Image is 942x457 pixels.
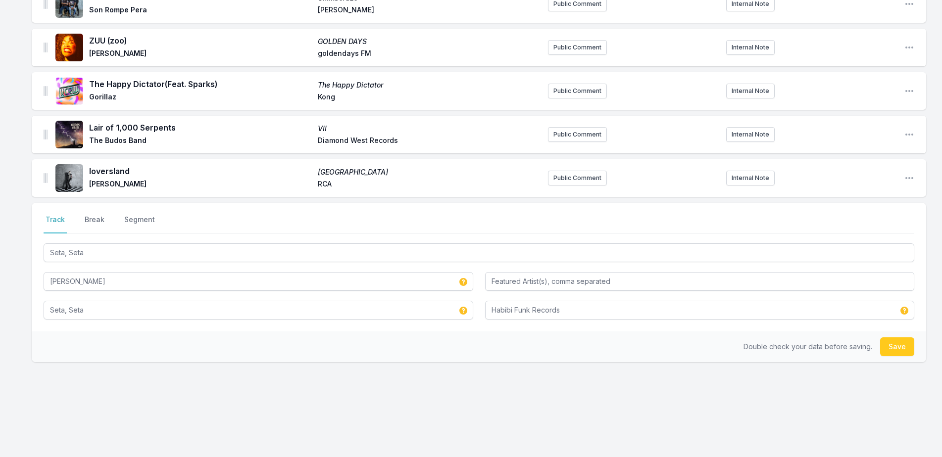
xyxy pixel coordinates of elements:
[904,130,914,139] button: Open playlist item options
[318,124,541,134] span: VII
[89,179,312,191] span: [PERSON_NAME]
[726,40,775,55] button: Internal Note
[89,78,312,90] span: The Happy Dictator (Feat. Sparks)
[89,165,312,177] span: loversland
[55,77,83,105] img: The Happy Dictator
[880,337,914,356] button: Save
[318,179,541,191] span: RCA
[548,127,607,142] button: Public Comment
[318,5,541,17] span: [PERSON_NAME]
[44,243,914,262] input: Track Title
[44,215,67,233] button: Track
[726,127,775,142] button: Internal Note
[485,301,915,320] input: Record Label
[55,121,83,148] img: VII
[89,48,312,60] span: [PERSON_NAME]
[55,34,83,61] img: GOLDEN DAYS
[44,301,473,320] input: Album Title
[89,5,312,17] span: Son Rompe Pera
[318,92,541,104] span: Kong
[904,86,914,96] button: Open playlist item options
[318,48,541,60] span: goldendays FM
[89,136,312,147] span: The Budos Band
[83,215,106,233] button: Break
[89,122,312,134] span: Lair of 1,000 Serpents
[548,171,607,185] button: Public Comment
[318,136,541,147] span: Diamond West Records
[44,130,48,139] img: Drag Handle
[44,86,48,96] img: Drag Handle
[318,37,541,46] span: GOLDEN DAYS
[744,342,872,351] span: Double check your data before saving.
[44,173,48,183] img: Drag Handle
[548,40,607,55] button: Public Comment
[726,84,775,98] button: Internal Note
[318,167,541,177] span: [GEOGRAPHIC_DATA]
[89,92,312,104] span: Gorillaz
[904,43,914,52] button: Open playlist item options
[55,164,83,192] img: Pointy Heights
[726,171,775,185] button: Internal Note
[44,272,473,291] input: Artist
[89,35,312,46] span: ZUU (zoo)
[318,80,541,90] span: The Happy Dictator
[485,272,915,291] input: Featured Artist(s), comma separated
[122,215,157,233] button: Segment
[44,43,48,52] img: Drag Handle
[548,84,607,98] button: Public Comment
[904,173,914,183] button: Open playlist item options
